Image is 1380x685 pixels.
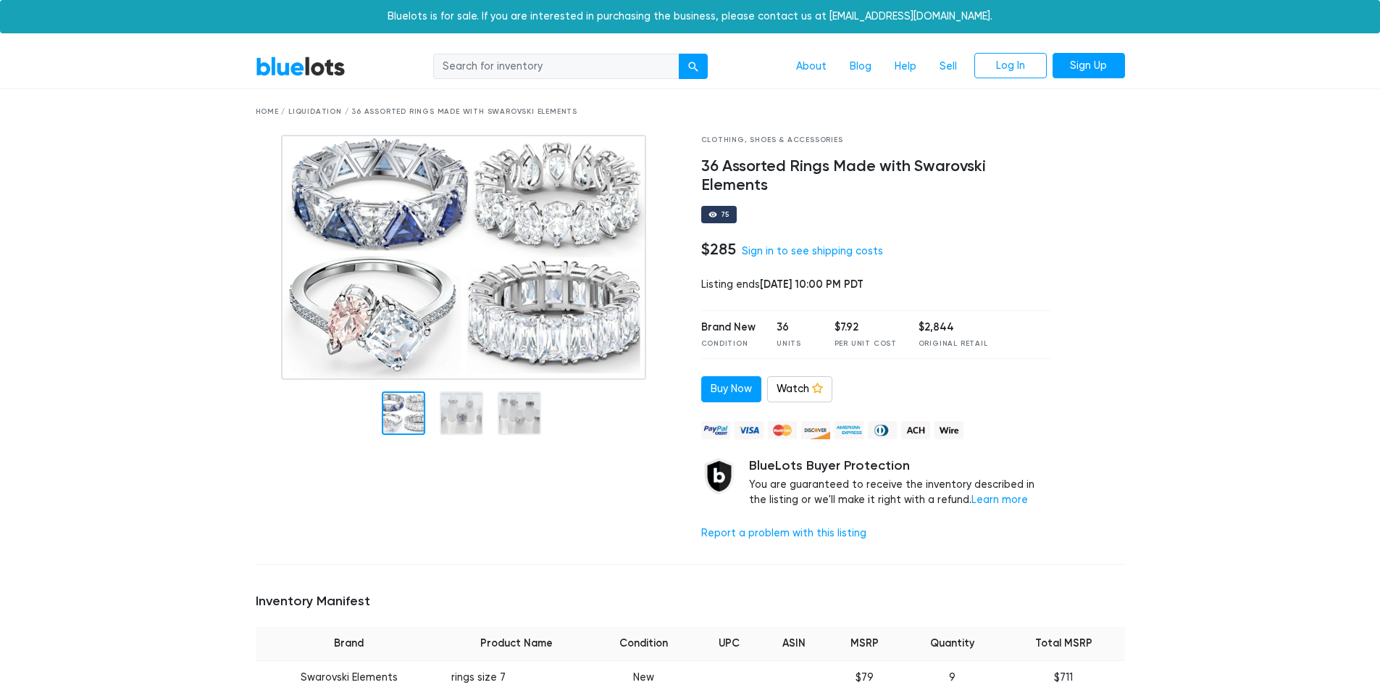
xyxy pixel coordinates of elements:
[701,421,730,439] img: paypal_credit-80455e56f6e1299e8d57f40c0dcee7b8cd4ae79b9eccbfc37e2480457ba36de9.png
[827,627,902,660] th: MSRP
[1053,53,1125,79] a: Sign Up
[701,277,1051,293] div: Listing ends
[901,421,930,439] img: ach-b7992fed28a4f97f893c574229be66187b9afb3f1a8d16a4691d3d3140a8ab00.png
[701,157,1051,195] h4: 36 Assorted Rings Made with Swarovski Elements
[701,527,866,539] a: Report a problem with this listing
[835,339,897,349] div: Per Unit Cost
[701,240,736,259] h4: $285
[256,594,1125,610] h5: Inventory Manifest
[919,320,988,336] div: $2,844
[767,376,832,402] a: Watch
[928,53,969,80] a: Sell
[701,135,1051,146] div: Clothing, Shoes & Accessories
[835,421,863,439] img: american_express-ae2a9f97a040b4b41f6397f7637041a5861d5f99d0716c09922aba4e24c8547d.png
[835,320,897,336] div: $7.92
[698,627,761,660] th: UPC
[749,458,1051,508] div: You are guaranteed to receive the inventory described in the listing or we'll make it right with ...
[777,320,813,336] div: 36
[256,56,346,77] a: BlueLots
[701,458,737,494] img: buyer_protection_shield-3b65640a83011c7d3ede35a8e5a80bfdfaa6a97447f0071c1475b91a4b0b3d01.png
[777,339,813,349] div: Units
[281,135,646,380] img: 85316295-533c-4823-a3bb-e59043298231-1754198538.png
[934,421,963,439] img: wire-908396882fe19aaaffefbd8e17b12f2f29708bd78693273c0e28e3a24408487f.png
[443,627,590,660] th: Product Name
[974,53,1047,79] a: Log In
[919,339,988,349] div: Original Retail
[801,421,830,439] img: discover-82be18ecfda2d062aad2762c1ca80e2d36a4073d45c9e0ffae68cd515fbd3d32.png
[1003,627,1125,660] th: Total MSRP
[742,245,883,257] a: Sign in to see shipping costs
[256,107,1125,117] div: Home / Liquidation / 36 Assorted Rings Made with Swarovski Elements
[721,211,730,218] div: 75
[701,320,756,336] div: Brand New
[883,53,928,80] a: Help
[433,54,679,80] input: Search for inventory
[868,421,897,439] img: diners_club-c48f30131b33b1bb0e5d0e2dbd43a8bea4cb12cb2961413e2f4250e06c020426.png
[902,627,1003,660] th: Quantity
[971,494,1028,506] a: Learn more
[256,627,443,660] th: Brand
[785,53,838,80] a: About
[768,421,797,439] img: mastercard-42073d1d8d11d6635de4c079ffdb20a4f30a903dc55d1612383a1b395dd17f39.png
[701,376,761,402] a: Buy Now
[701,339,756,349] div: Condition
[735,421,764,439] img: visa-79caf175f036a155110d1892330093d4c38f53c55c9ec9e2c3a54a56571784bb.png
[749,458,1051,474] h5: BlueLots Buyer Protection
[761,627,827,660] th: ASIN
[590,627,698,660] th: Condition
[838,53,883,80] a: Blog
[760,278,863,291] span: [DATE] 10:00 PM PDT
